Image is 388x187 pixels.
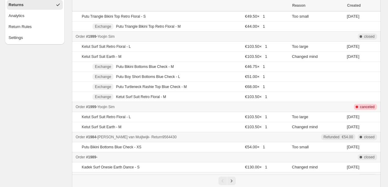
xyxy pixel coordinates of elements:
span: #1999 [86,105,96,109]
span: Yoojin Sim [97,34,114,39]
time: Friday, September 5, 2025 at 7:55:10 PM [347,44,359,49]
div: Returns [9,2,23,8]
div: - [76,34,288,40]
span: closed [364,135,375,139]
time: Friday, September 12, 2025 at 2:29:13 PM [347,14,359,19]
p: Putu Turtleneck Rashie Top Blue Check - M [116,84,187,89]
span: €103.50 × 1 [245,94,267,99]
span: Exchange [95,94,111,99]
div: Settings [9,35,23,41]
td: Changed mind [290,122,345,132]
button: Next [227,177,236,185]
time: Friday, August 29, 2025 at 8:02:38 PM [347,165,359,169]
span: closed [364,155,375,160]
p: Ketut Surf Suit Earth - M [82,125,121,129]
div: - [76,174,288,180]
nav: Pagination [72,175,381,187]
p: Putu Triangle Bikini Top Retro Floral - M [116,24,181,29]
div: Analytics [9,13,24,19]
div: Refunded [324,135,353,139]
span: €103.50 × 1 [245,44,267,49]
td: Too small [290,12,345,22]
span: Exchange [95,74,111,79]
span: #1989 [86,155,96,159]
span: Yoojin Sim [97,105,114,109]
span: €103.50 × 1 [245,54,267,59]
button: Settings [7,33,63,43]
span: Exchange [95,84,111,89]
span: €51.00 × 1 [245,74,265,79]
span: €130.00 × 1 [245,165,267,169]
td: Changed mind [290,52,345,62]
span: €44.00 × 1 [245,24,265,29]
button: Analytics [7,11,63,21]
span: #1984 [86,135,96,139]
span: €54.00 × 1 [245,145,265,149]
span: €68.00 × 1 [245,84,265,89]
div: - [76,134,288,140]
p: Ketut Surf Suit Retro Floral - L [82,44,131,49]
td: Too large [290,42,345,52]
span: €46.75 × 1 [245,64,265,69]
span: €49.50 × 1 [245,14,265,19]
p: Putu Bikini Bottoms Blue Check - XS [82,145,141,150]
p: Putu Triangle Bikini Top Retro Floral - S [82,14,146,19]
span: canceled [360,104,375,109]
time: Friday, September 5, 2025 at 7:55:10 PM [347,54,359,59]
span: Reason [292,3,305,8]
td: Changed mind [290,162,345,172]
span: €103.50 × 1 [245,115,267,119]
span: #1999 [86,34,96,39]
time: Friday, September 5, 2025 at 7:49:29 PM [347,115,359,119]
button: Return Rules [7,22,63,32]
span: €54.00 [342,135,353,139]
span: Order [76,34,85,39]
span: Order [76,135,85,139]
span: Order [76,105,85,109]
div: - [76,104,288,110]
span: [PERSON_NAME] van Muijlwijk [97,135,149,139]
div: Return Rules [9,24,32,30]
div: - [76,154,288,160]
span: Exchange [95,24,111,29]
time: Wednesday, September 3, 2025 at 5:47:20 PM [347,145,359,149]
span: Order [76,155,85,159]
p: Putu Boy Short Bottoms Blue Check - L [116,74,180,79]
span: closed [364,34,375,39]
span: - Return 9564430 [149,135,177,139]
span: Exchange [95,64,111,69]
td: Too large [290,112,345,122]
span: Created [347,3,361,8]
p: Kadek Surf Onesie Earth Dance - S [82,165,139,170]
span: €103.50 × 1 [245,125,267,129]
time: Friday, September 5, 2025 at 7:49:29 PM [347,125,359,129]
p: Ketut Surf Suit Retro Floral - L [82,115,131,119]
p: Ketut Surf Suit Retro Floral - M [116,94,166,99]
p: Ketut Surf Suit Earth - M [82,54,121,59]
td: Too small [290,142,345,152]
p: Putu Bikini Bottoms Blue Check - M [116,64,174,69]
